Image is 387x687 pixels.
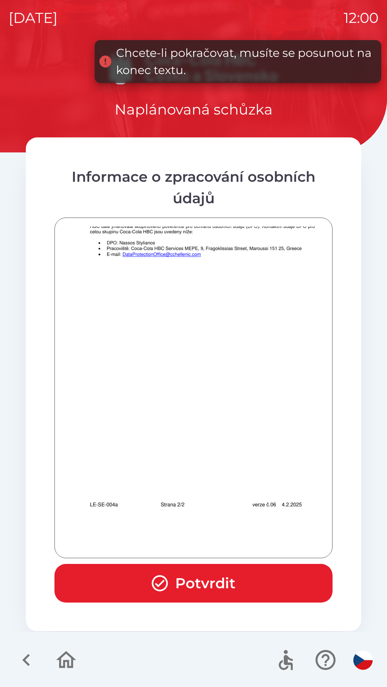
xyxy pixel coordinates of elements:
p: 12:00 [344,7,378,29]
button: Potvrdit [54,564,333,603]
img: Y70EEgjrvXbNPAIRiEAEIhCBCEQgAosTSCAsjrQBIxCBCEQgAhGIQAQisF4CCYT1XrtmHoEIRCACEYhABCIQgcUJJBAWR9qAE... [63,137,341,529]
img: cs flag [353,651,373,670]
p: [DATE] [9,7,58,29]
img: Logo [26,50,361,84]
div: Informace o zpracování osobních údajů [54,166,333,209]
p: Naplánovaná schůzka [115,99,273,120]
div: Chcete-li pokračovat, musíte se posunout na konec textu. [116,44,374,79]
